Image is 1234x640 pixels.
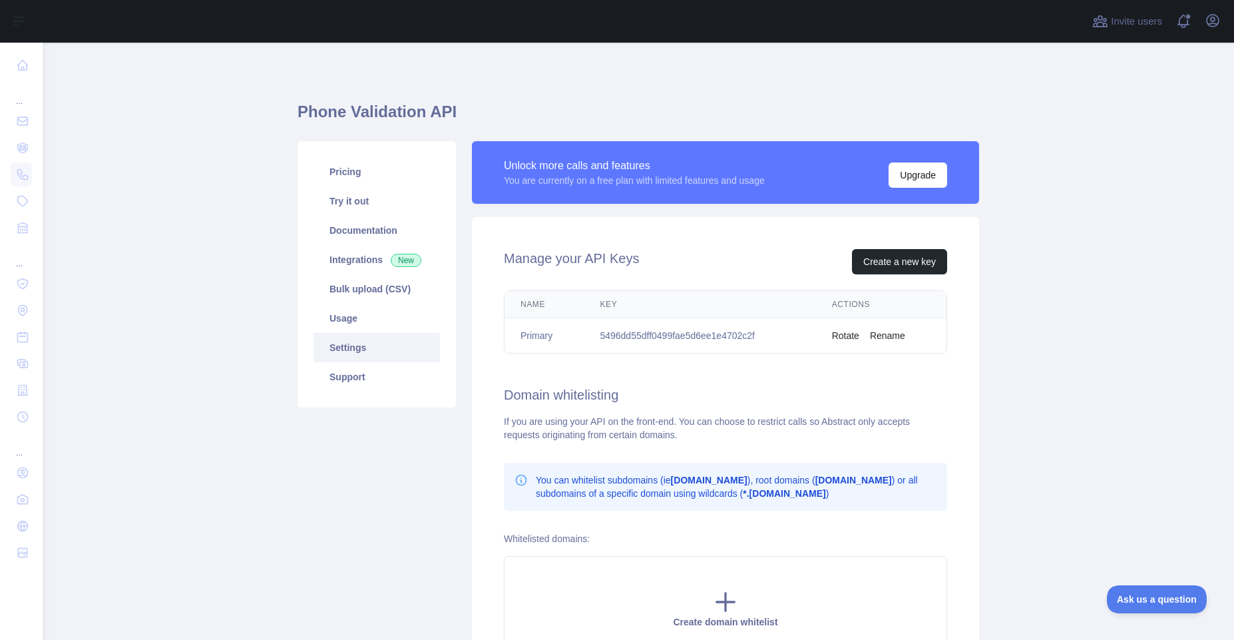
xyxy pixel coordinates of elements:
div: ... [11,242,32,269]
a: Bulk upload (CSV) [313,274,440,304]
a: Support [313,362,440,392]
div: You are currently on a free plan with limited features and usage [504,174,765,187]
td: Primary [505,318,584,354]
div: If you are using your API on the front-end. You can choose to restrict calls so Abstract only acc... [504,415,947,442]
a: Usage [313,304,440,333]
div: ... [11,432,32,458]
button: Rename [870,329,905,342]
button: Create a new key [852,249,947,274]
span: Create domain whitelist [673,617,777,627]
h1: Phone Validation API [298,101,979,133]
label: Whitelisted domains: [504,533,590,544]
a: Try it out [313,186,440,216]
td: 5496dd55dff0499fae5d6ee1e4702c2f [584,318,815,354]
th: Key [584,291,815,318]
th: Name [505,291,584,318]
b: *.[DOMAIN_NAME] [743,488,825,499]
h2: Manage your API Keys [504,249,639,274]
a: Documentation [313,216,440,245]
p: You can whitelist subdomains (ie ), root domains ( ) or all subdomains of a specific domain using... [536,474,936,500]
b: [DOMAIN_NAME] [815,475,892,485]
a: Settings [313,333,440,362]
button: Rotate [832,329,859,342]
button: Upgrade [889,162,947,188]
div: Unlock more calls and features [504,158,765,174]
button: Invite users [1090,11,1165,32]
a: Integrations New [313,245,440,274]
b: [DOMAIN_NAME] [671,475,747,485]
span: New [391,254,421,267]
span: Invite users [1111,14,1162,29]
th: Actions [816,291,946,318]
h2: Domain whitelisting [504,386,947,404]
div: ... [11,80,32,107]
iframe: Toggle Customer Support [1107,585,1207,613]
a: Pricing [313,157,440,186]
